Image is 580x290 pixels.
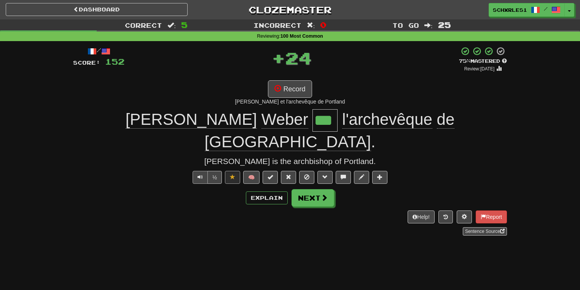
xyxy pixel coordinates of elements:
button: Reset to 0% Mastered (alt+r) [281,171,296,184]
button: Discuss sentence (alt+u) [336,171,351,184]
a: Dashboard [6,3,188,16]
span: + [272,46,285,69]
div: Text-to-speech controls [191,171,222,184]
span: 24 [285,48,312,67]
span: [PERSON_NAME] [126,110,257,129]
button: Edit sentence (alt+d) [354,171,369,184]
strong: 100 Most Common [280,33,323,39]
button: Add to collection (alt+a) [372,171,387,184]
button: Set this sentence to 100% Mastered (alt+m) [263,171,278,184]
span: 0 [320,20,327,29]
span: . [205,110,455,151]
button: ½ [207,171,222,184]
div: / [73,46,124,56]
span: : [424,22,433,29]
button: Record [268,80,312,98]
a: Clozemaster [199,3,381,16]
button: Play sentence audio (ctl+space) [193,171,208,184]
button: Unfavorite sentence (alt+f) [225,171,240,184]
span: To go [392,21,419,29]
span: Correct [125,21,162,29]
div: Mastered [459,58,507,65]
span: Weber [261,110,308,129]
span: l'archevêque [342,110,432,129]
button: Next [292,189,334,207]
span: SCHXRLES1 [493,6,527,13]
span: 75 % [459,58,470,64]
small: Review: [DATE] [464,66,495,72]
button: 🧠 [243,171,260,184]
button: Explain [246,191,288,204]
span: / [544,6,548,11]
a: Sentence Source [463,227,507,236]
span: 152 [105,57,124,66]
div: [PERSON_NAME] is the archbishop of Portland. [73,156,507,167]
span: 25 [438,20,451,29]
div: [PERSON_NAME] et l'archevêque de Portland [73,98,507,105]
button: Report [476,210,507,223]
span: Score: [73,59,100,66]
button: Ignore sentence (alt+i) [299,171,314,184]
span: : [167,22,176,29]
span: [GEOGRAPHIC_DATA] [205,133,371,151]
button: Round history (alt+y) [438,210,453,223]
span: 5 [181,20,188,29]
a: SCHXRLES1 / [489,3,565,17]
span: : [307,22,315,29]
span: Incorrect [253,21,301,29]
span: de [437,110,455,129]
button: Help! [408,210,435,223]
button: Grammar (alt+g) [317,171,333,184]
